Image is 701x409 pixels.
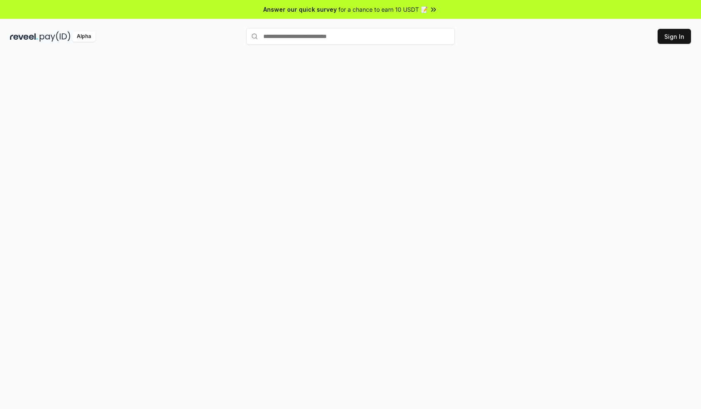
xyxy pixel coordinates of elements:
[263,5,337,14] span: Answer our quick survey
[658,29,691,44] button: Sign In
[338,5,428,14] span: for a chance to earn 10 USDT 📝
[10,31,38,42] img: reveel_dark
[40,31,71,42] img: pay_id
[72,31,96,42] div: Alpha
